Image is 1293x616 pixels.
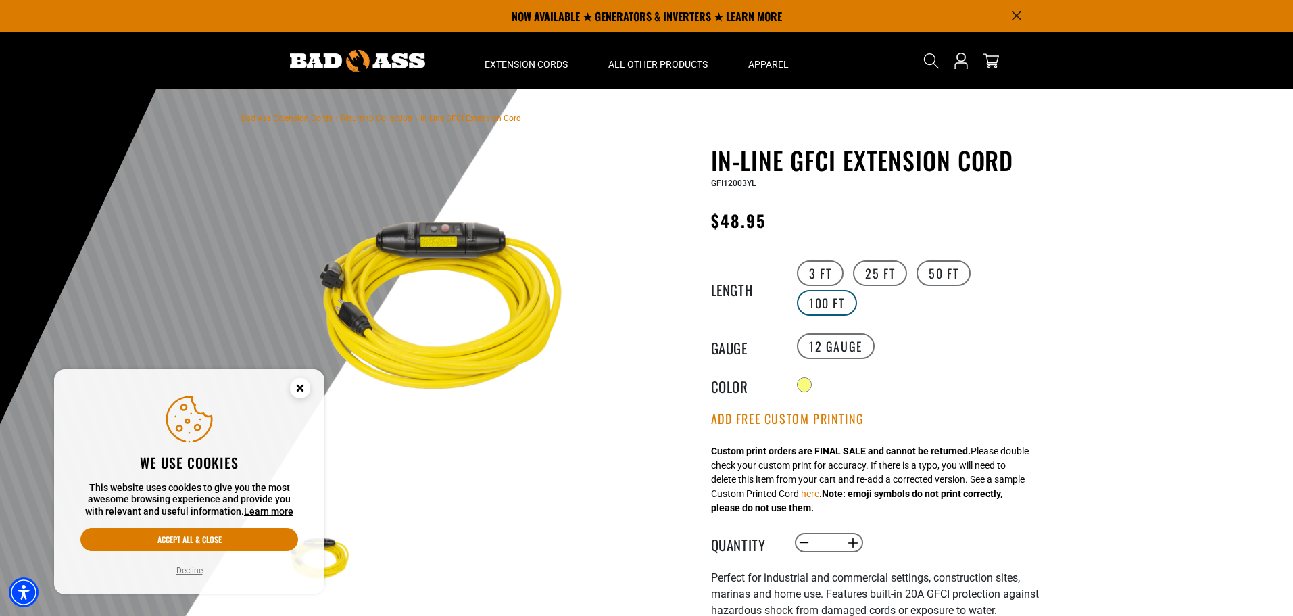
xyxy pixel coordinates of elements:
summary: Extension Cords [464,32,588,89]
img: Yellow [281,149,607,475]
span: Apparel [748,58,789,70]
span: In-Line GFCI Extension Cord [420,114,521,123]
strong: Note: emoji symbols do not print correctly, please do not use them. [711,488,1002,513]
h1: In-Line GFCI Extension Cord [711,146,1042,174]
button: here [801,487,819,501]
span: › [415,114,418,123]
summary: Apparel [728,32,809,89]
label: 50 FT [917,260,971,286]
button: Accept all & close [80,528,298,551]
label: Quantity [711,534,779,552]
a: Return to Collection [341,114,412,123]
div: Accessibility Menu [9,577,39,607]
label: 25 FT [853,260,907,286]
a: Learn more [244,506,293,517]
img: Bad Ass Extension Cords [290,50,425,72]
legend: Length [711,279,779,297]
strong: Custom print orders are FINAL SALE and cannot be returned. [711,446,971,456]
legend: Color [711,376,779,394]
span: › [335,114,338,123]
span: GFI12003YL [711,179,756,188]
summary: All Other Products [588,32,728,89]
label: 3 FT [797,260,844,286]
nav: breadcrumbs [241,110,521,126]
span: All Other Products [608,58,708,70]
label: 100 FT [797,290,857,316]
legend: Gauge [711,337,779,355]
div: Please double check your custom print for accuracy. If there is a typo, you will need to delete t... [711,444,1029,515]
p: This website uses cookies to give you the most awesome browsing experience and provide you with r... [80,482,298,518]
aside: Cookie Consent [54,369,324,595]
span: $48.95 [711,208,766,233]
button: Decline [172,564,207,577]
span: Extension Cords [485,58,568,70]
a: Bad Ass Extension Cords [241,114,333,123]
summary: Search [921,50,942,72]
button: Add Free Custom Printing [711,412,864,427]
h2: We use cookies [80,454,298,471]
label: 12 Gauge [797,333,875,359]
